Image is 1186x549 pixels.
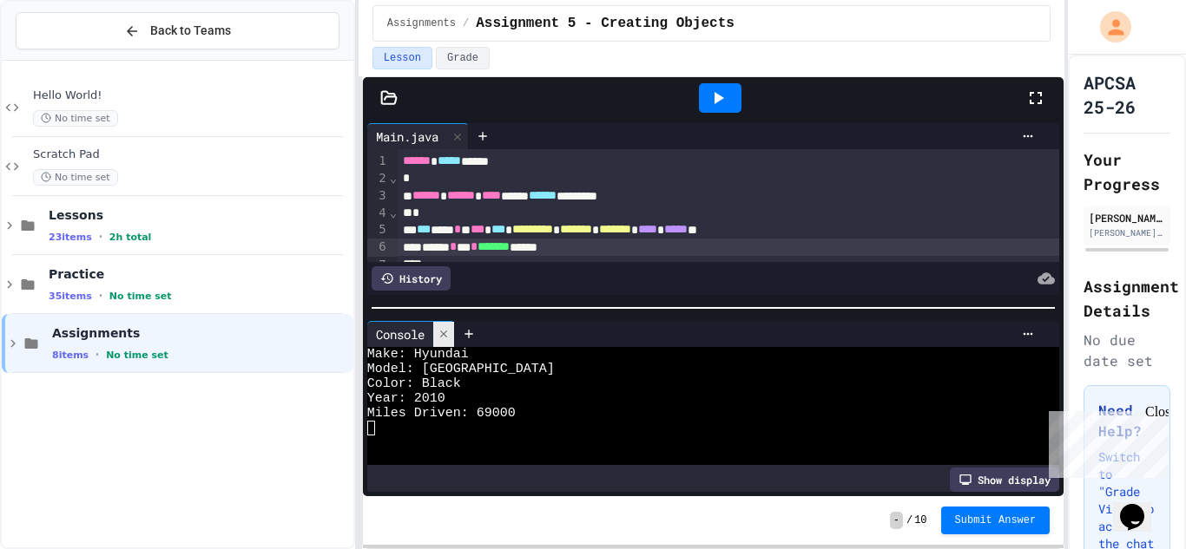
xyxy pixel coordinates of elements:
[463,16,469,30] span: /
[99,230,102,244] span: •
[1084,330,1170,371] div: No due date set
[476,13,735,34] span: Assignment 5 - Creating Objects
[150,22,231,40] span: Back to Teams
[367,170,389,187] div: 2
[890,512,903,529] span: -
[367,205,389,222] div: 4
[389,171,398,185] span: Fold line
[436,47,490,69] button: Grade
[367,239,389,256] div: 6
[372,47,432,69] button: Lesson
[914,513,926,527] span: 10
[1084,147,1170,196] h2: Your Progress
[367,321,455,347] div: Console
[33,147,350,162] span: Scratch Pad
[367,257,389,274] div: 7
[367,391,445,406] span: Year: 2010
[367,347,469,362] span: Make: Hyundai
[367,362,555,376] span: Model: [GEOGRAPHIC_DATA]
[7,7,120,110] div: Chat with us now!Close
[950,467,1059,492] div: Show display
[955,513,1037,527] span: Submit Answer
[941,507,1051,534] button: Submit Answer
[106,350,168,361] span: No time set
[367,153,389,170] div: 1
[389,206,398,219] span: Fold line
[52,350,89,361] span: 8 items
[1084,274,1170,323] h2: Assignment Details
[49,232,92,243] span: 23 items
[367,127,447,146] div: Main.java
[1098,400,1156,441] h3: Need Help?
[367,123,469,149] div: Main.java
[1042,404,1169,478] iframe: chat widget
[49,207,350,223] span: Lessons
[33,169,118,186] span: No time set
[367,325,433,343] div: Console
[96,348,99,362] span: •
[367,406,516,421] span: Miles Driven: 69000
[33,88,350,103] span: Hello World!
[1084,70,1170,119] h1: APCSA 25-26
[906,513,913,527] span: /
[367,221,389,239] div: 5
[109,232,152,243] span: 2h total
[1082,7,1136,47] div: My Account
[1113,480,1169,532] iframe: chat widget
[372,266,451,291] div: History
[49,266,350,282] span: Practice
[1089,226,1165,239] div: [PERSON_NAME][EMAIL_ADDRESS][DOMAIN_NAME]
[49,291,92,302] span: 35 items
[387,16,456,30] span: Assignments
[99,289,102,303] span: •
[16,12,339,49] button: Back to Teams
[367,187,389,205] div: 3
[1089,210,1165,225] div: [PERSON_NAME]
[367,376,461,391] span: Color: Black
[109,291,172,302] span: No time set
[33,110,118,127] span: No time set
[52,325,350,341] span: Assignments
